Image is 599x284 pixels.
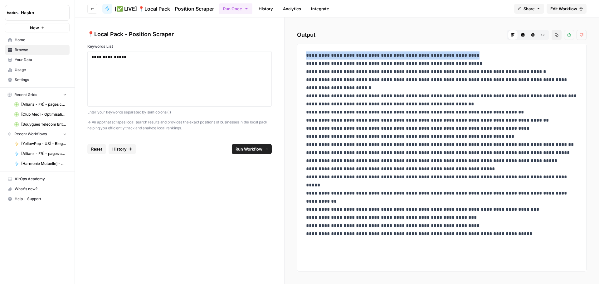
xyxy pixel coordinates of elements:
img: Haskn Logo [7,7,18,18]
a: [Bouygues Telecom Entreprises] - Lexiques [12,119,70,129]
p: → An app that scrapes local search results and provides the exact positions of businesses in the ... [87,119,272,131]
span: Browse [15,47,67,53]
a: [Allianz - FR] - pages conseil + FAQ [12,99,70,109]
button: Share [514,4,544,14]
span: [Allianz - FR] - pages conseil + FAQ [21,102,67,107]
a: [Allianz - FR] - pages conseil habitation 🏠 + FAQ [12,149,70,159]
span: [Bouygues Telecom Entreprises] - Lexiques [21,122,67,127]
button: Help + Support [5,194,70,204]
span: Your Data [15,57,67,63]
span: Usage [15,67,67,73]
h2: Output [297,30,587,40]
span: [Allianz - FR] - pages conseil habitation 🏠 + FAQ [21,151,67,156]
a: [YellowPop - US] - Blog Articles - 1000 words [12,139,70,149]
span: Recent Grids [14,92,37,98]
span: Recent Workflows [14,131,47,137]
span: [YellowPop - US] - Blog Articles - 1000 words [21,141,67,147]
a: Your Data [5,55,70,65]
a: History [255,4,277,14]
a: Analytics [279,4,305,14]
span: Share [524,6,535,12]
span: AirOps Academy [15,176,67,182]
button: Run Once [219,3,252,14]
span: [Harmonie Mutuelle] - Articles de blog - Créations [21,161,67,166]
span: New [30,25,39,31]
button: Run Workflow [232,144,272,154]
span: Edit Workflow [550,6,577,12]
a: Home [5,35,70,45]
a: AirOps Academy [5,174,70,184]
span: Haskn [21,10,59,16]
span: [Club Med] - Optimisation + FAQ Grid [21,112,67,117]
button: Recent Workflows [5,129,70,139]
a: [✅ LIVE] 📍Local Pack - Position Scraper [102,4,214,14]
div: What's new? [5,184,69,194]
button: History [109,144,136,154]
a: [Club Med] - Optimisation + FAQ Grid [12,109,70,119]
button: Recent Grids [5,90,70,99]
button: New [5,23,70,32]
span: Reset [91,146,102,152]
span: Help + Support [15,196,67,202]
a: Integrate [307,4,333,14]
span: Home [15,37,67,43]
p: Enter your keywords separated by semicolons (;) [87,109,272,115]
label: Keywords List [87,44,272,49]
span: History [112,146,127,152]
a: Browse [5,45,70,55]
button: What's new? [5,184,70,194]
div: 📍Local Pack - Position Scraper [87,30,272,39]
button: Reset [87,144,106,154]
span: [✅ LIVE] 📍Local Pack - Position Scraper [115,5,214,12]
span: Settings [15,77,67,83]
a: [Harmonie Mutuelle] - Articles de blog - Créations [12,159,70,169]
span: Run Workflow [236,146,262,152]
a: Edit Workflow [547,4,587,14]
button: Workspace: Haskn [5,5,70,21]
a: Usage [5,65,70,75]
a: Settings [5,75,70,85]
